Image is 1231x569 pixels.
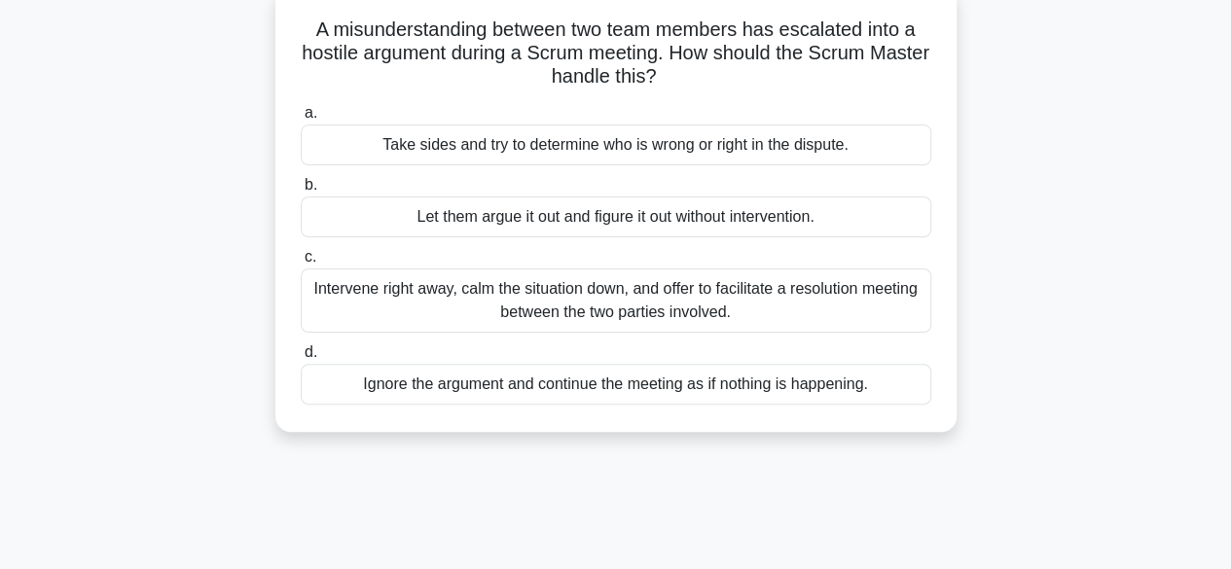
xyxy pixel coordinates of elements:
[301,124,931,165] div: Take sides and try to determine who is wrong or right in the dispute.
[305,176,317,193] span: b.
[305,104,317,121] span: a.
[301,364,931,405] div: Ignore the argument and continue the meeting as if nothing is happening.
[299,18,933,89] h5: A misunderstanding between two team members has escalated into a hostile argument during a Scrum ...
[301,268,931,333] div: Intervene right away, calm the situation down, and offer to facilitate a resolution meeting betwe...
[305,343,317,360] span: d.
[305,248,316,265] span: c.
[301,196,931,237] div: Let them argue it out and figure it out without intervention.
